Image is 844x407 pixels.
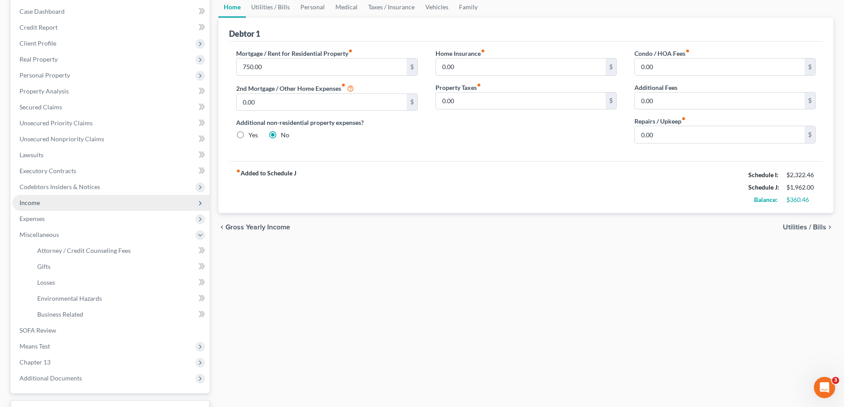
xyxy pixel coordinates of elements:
[236,169,296,206] strong: Added to Schedule J
[19,183,100,190] span: Codebtors Insiders & Notices
[30,306,210,322] a: Business Related
[236,169,241,173] i: fiber_manual_record
[37,279,55,286] span: Losses
[634,116,686,126] label: Repairs / Upkeep
[12,115,210,131] a: Unsecured Priority Claims
[19,342,50,350] span: Means Test
[436,58,606,75] input: --
[19,231,59,238] span: Miscellaneous
[748,183,779,191] strong: Schedule J:
[19,151,43,159] span: Lawsuits
[19,71,70,79] span: Personal Property
[218,224,290,231] button: chevron_left Gross Yearly Income
[481,49,485,53] i: fiber_manual_record
[236,49,353,58] label: Mortgage / Rent for Residential Property
[19,326,56,334] span: SOFA Review
[12,4,210,19] a: Case Dashboard
[436,93,606,109] input: --
[237,94,406,111] input: --
[786,183,816,192] div: $1,962.00
[19,55,58,63] span: Real Property
[19,167,76,174] span: Executory Contracts
[37,310,83,318] span: Business Related
[635,93,805,109] input: --
[19,374,82,382] span: Additional Documents
[19,87,69,95] span: Property Analysis
[236,83,354,93] label: 2nd Mortgage / Other Home Expenses
[783,224,833,231] button: Utilities / Bills chevron_right
[19,199,40,206] span: Income
[826,224,833,231] i: chevron_right
[12,147,210,163] a: Lawsuits
[19,103,62,111] span: Secured Claims
[226,224,290,231] span: Gross Yearly Income
[477,83,481,87] i: fiber_manual_record
[12,99,210,115] a: Secured Claims
[30,243,210,259] a: Attorney / Credit Counseling Fees
[19,215,45,222] span: Expenses
[37,295,102,302] span: Environmental Hazards
[19,119,93,127] span: Unsecured Priority Claims
[814,377,835,398] iframe: Intercom live chat
[805,126,815,143] div: $
[407,94,417,111] div: $
[218,224,226,231] i: chevron_left
[19,358,51,366] span: Chapter 13
[805,93,815,109] div: $
[237,58,406,75] input: --
[30,291,210,306] a: Environmental Hazards
[19,39,56,47] span: Client Profile
[229,28,260,39] div: Debtor 1
[407,58,417,75] div: $
[748,171,778,178] strong: Schedule I:
[681,116,686,121] i: fiber_manual_record
[606,93,616,109] div: $
[786,171,816,179] div: $2,322.46
[685,49,690,53] i: fiber_manual_record
[436,49,485,58] label: Home Insurance
[348,49,353,53] i: fiber_manual_record
[634,83,677,92] label: Additional Fees
[436,83,481,92] label: Property Taxes
[37,247,131,254] span: Attorney / Credit Counseling Fees
[12,131,210,147] a: Unsecured Nonpriority Claims
[12,163,210,179] a: Executory Contracts
[606,58,616,75] div: $
[281,131,289,140] label: No
[236,118,417,127] label: Additional non-residential property expenses?
[805,58,815,75] div: $
[12,83,210,99] a: Property Analysis
[634,49,690,58] label: Condo / HOA Fees
[30,259,210,275] a: Gifts
[783,224,826,231] span: Utilities / Bills
[37,263,51,270] span: Gifts
[786,195,816,204] div: $360.46
[249,131,258,140] label: Yes
[12,19,210,35] a: Credit Report
[30,275,210,291] a: Losses
[635,126,805,143] input: --
[19,8,65,15] span: Case Dashboard
[12,322,210,338] a: SOFA Review
[832,377,839,384] span: 3
[19,135,104,143] span: Unsecured Nonpriority Claims
[754,196,778,203] strong: Balance:
[341,83,346,87] i: fiber_manual_record
[19,23,58,31] span: Credit Report
[635,58,805,75] input: --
